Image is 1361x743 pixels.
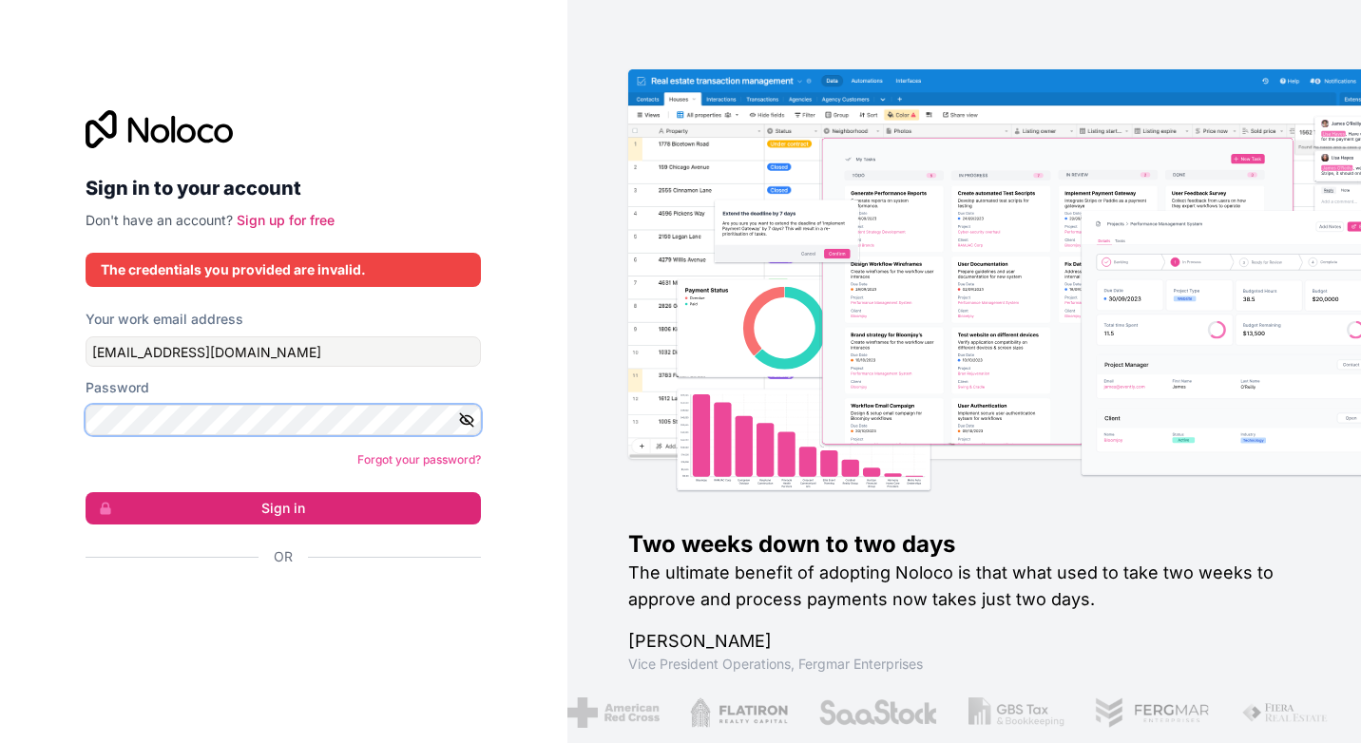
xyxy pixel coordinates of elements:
span: Or [274,547,293,566]
h2: Sign in to your account [86,171,481,205]
iframe: Sign in with Google Button [76,587,475,629]
div: The credentials you provided are invalid. [101,260,466,279]
img: /assets/fergmar-CudnrXN5.png [1095,697,1211,728]
label: Your work email address [86,310,243,329]
a: Forgot your password? [357,452,481,467]
label: Password [86,378,149,397]
span: Don't have an account? [86,212,233,228]
button: Sign in [86,492,481,524]
h1: Two weeks down to two days [628,529,1300,560]
h1: [PERSON_NAME] [628,628,1300,655]
img: /assets/fiera-fwj2N5v4.png [1241,697,1331,728]
a: Sign up for free [237,212,335,228]
h2: The ultimate benefit of adopting Noloco is that what used to take two weeks to approve and proces... [628,560,1300,613]
img: /assets/gbstax-C-GtDUiK.png [968,697,1065,728]
img: /assets/flatiron-C8eUkumj.png [690,697,789,728]
input: Email address [86,336,481,367]
input: Password [86,405,481,435]
h1: Vice President Operations , Fergmar Enterprises [628,655,1300,674]
img: /assets/american-red-cross-BAupjrZR.png [567,697,660,728]
img: /assets/saastock-C6Zbiodz.png [818,697,938,728]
